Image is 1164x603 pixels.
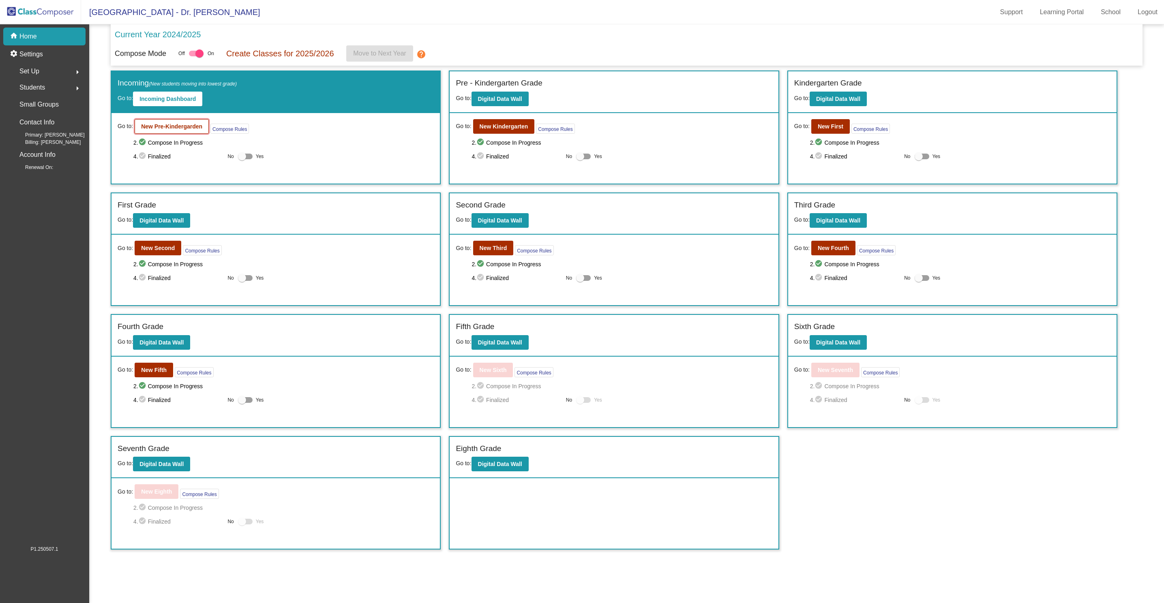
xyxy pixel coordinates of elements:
[794,321,835,333] label: Sixth Grade
[478,339,522,346] b: Digital Data Wall
[594,395,602,405] span: Yes
[810,259,1110,269] span: 2. Compose In Progress
[816,217,860,224] b: Digital Data Wall
[118,338,133,345] span: Go to:
[149,81,237,87] span: (New students moving into lowest grade)
[815,273,824,283] mat-icon: check_circle
[810,213,867,228] button: Digital Data Wall
[566,396,572,404] span: No
[227,274,234,282] span: No
[1094,6,1127,19] a: School
[794,244,810,252] span: Go to:
[861,367,900,377] button: Compose Rules
[73,83,82,93] mat-icon: arrow_right
[133,457,190,471] button: Digital Data Wall
[138,152,148,161] mat-icon: check_circle
[135,119,209,134] button: New Pre-Kindergarden
[118,77,237,89] label: Incoming
[815,152,824,161] mat-icon: check_circle
[456,338,471,345] span: Go to:
[416,49,426,59] mat-icon: help
[1033,6,1091,19] a: Learning Portal
[478,461,522,467] b: Digital Data Wall
[138,273,148,283] mat-icon: check_circle
[133,335,190,350] button: Digital Data Wall
[480,367,507,373] b: New Sixth
[815,395,824,405] mat-icon: check_circle
[133,92,202,106] button: Incoming Dashboard
[133,517,223,526] span: 4. Finalized
[19,66,39,77] span: Set Up
[932,395,941,405] span: Yes
[857,245,896,255] button: Compose Rules
[472,381,772,391] span: 2. Compose In Progress
[133,503,434,513] span: 2. Compose In Progress
[594,152,602,161] span: Yes
[476,381,486,391] mat-icon: check_circle
[118,488,133,496] span: Go to:
[135,241,181,255] button: New Second
[473,363,513,377] button: New Sixth
[480,245,507,251] b: New Third
[818,123,843,130] b: New First
[138,395,148,405] mat-icon: check_circle
[536,124,574,134] button: Compose Rules
[904,396,910,404] span: No
[478,96,522,102] b: Digital Data Wall
[19,149,56,160] p: Account Info
[811,241,855,255] button: New Fourth
[256,517,264,526] span: Yes
[476,273,486,283] mat-icon: check_circle
[472,138,772,148] span: 2. Compose In Progress
[810,381,1110,391] span: 2. Compose In Progress
[133,138,434,148] span: 2. Compose In Progress
[115,28,201,41] p: Current Year 2024/2025
[118,321,163,333] label: Fourth Grade
[472,92,529,106] button: Digital Data Wall
[476,259,486,269] mat-icon: check_circle
[456,122,471,130] span: Go to:
[932,152,941,161] span: Yes
[118,95,133,101] span: Go to:
[794,95,810,101] span: Go to:
[794,122,810,130] span: Go to:
[10,32,19,41] mat-icon: home
[818,245,849,251] b: New Fourth
[138,259,148,269] mat-icon: check_circle
[794,77,862,89] label: Kindergarten Grade
[12,164,53,171] span: Renewal On:
[811,119,850,134] button: New First
[473,119,535,134] button: New Kindergarten
[141,488,172,495] b: New Eighth
[208,50,214,57] span: On
[815,138,824,148] mat-icon: check_circle
[118,443,169,455] label: Seventh Grade
[932,273,941,283] span: Yes
[794,216,810,223] span: Go to:
[138,503,148,513] mat-icon: check_circle
[810,273,900,283] span: 4. Finalized
[515,245,553,255] button: Compose Rules
[816,339,860,346] b: Digital Data Wall
[19,117,54,128] p: Contact Info
[851,124,890,134] button: Compose Rules
[456,244,471,252] span: Go to:
[994,6,1029,19] a: Support
[12,131,85,139] span: Primary: [PERSON_NAME]
[480,123,528,130] b: New Kindergarten
[118,366,133,374] span: Go to:
[118,244,133,252] span: Go to:
[19,49,43,59] p: Settings
[456,321,494,333] label: Fifth Grade
[456,199,506,211] label: Second Grade
[226,47,334,60] p: Create Classes for 2025/2026
[138,138,148,148] mat-icon: check_circle
[810,395,900,405] span: 4. Finalized
[815,259,824,269] mat-icon: check_circle
[19,99,59,110] p: Small Groups
[810,152,900,161] span: 4. Finalized
[141,367,167,373] b: New Fifth
[138,517,148,526] mat-icon: check_circle
[138,381,148,391] mat-icon: check_circle
[118,216,133,223] span: Go to:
